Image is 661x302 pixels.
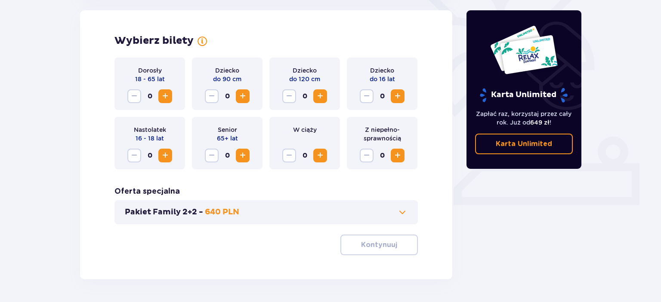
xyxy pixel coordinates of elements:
[391,149,405,162] button: Zwiększ
[143,89,157,103] span: 0
[360,89,374,103] button: Zmniejsz
[205,89,219,103] button: Zmniejsz
[213,75,241,83] p: do 90 cm
[293,66,317,75] p: Dziecko
[391,89,405,103] button: Zwiększ
[340,235,418,255] button: Kontynuuj
[475,134,573,154] a: Karta Unlimited
[236,89,250,103] button: Zwiększ
[158,149,172,162] button: Zwiększ
[127,89,141,103] button: Zmniejsz
[298,149,312,162] span: 0
[530,119,550,126] span: 649 zł
[125,207,408,217] button: Pakiet Family 2+2 -640 PLN
[127,149,141,162] button: Zmniejsz
[217,134,238,143] p: 65+ lat
[313,89,327,103] button: Zwiększ
[125,207,203,217] p: Pakiet Family 2+2 -
[282,149,296,162] button: Zmniejsz
[479,88,568,103] p: Karta Unlimited
[370,66,394,75] p: Dziecko
[138,66,162,75] p: Dorosły
[215,66,239,75] p: Dziecko
[289,75,320,83] p: do 120 cm
[375,89,389,103] span: 0
[354,125,411,143] p: Z niepełno­sprawnością
[158,89,172,103] button: Zwiększ
[313,149,327,162] button: Zwiększ
[136,134,164,143] p: 16 - 18 lat
[220,149,234,162] span: 0
[218,125,237,134] p: Senior
[205,207,239,217] p: 640 PLN
[496,139,552,149] p: Karta Unlimited
[490,25,558,75] img: Dwie karty całoroczne do Suntago z napisem 'UNLIMITED RELAX', na białym tle z tropikalnymi liśćmi...
[293,125,317,134] p: W ciąży
[360,149,374,162] button: Zmniejsz
[143,149,157,162] span: 0
[236,149,250,162] button: Zwiększ
[370,75,395,83] p: do 16 lat
[134,125,166,134] p: Nastolatek
[475,110,573,127] p: Zapłać raz, korzystaj przez cały rok. Już od !
[205,149,219,162] button: Zmniejsz
[282,89,296,103] button: Zmniejsz
[220,89,234,103] span: 0
[361,240,397,250] p: Kontynuuj
[114,186,180,197] h3: Oferta specjalna
[298,89,312,103] span: 0
[375,149,389,162] span: 0
[114,34,194,47] h2: Wybierz bilety
[135,75,165,83] p: 18 - 65 lat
